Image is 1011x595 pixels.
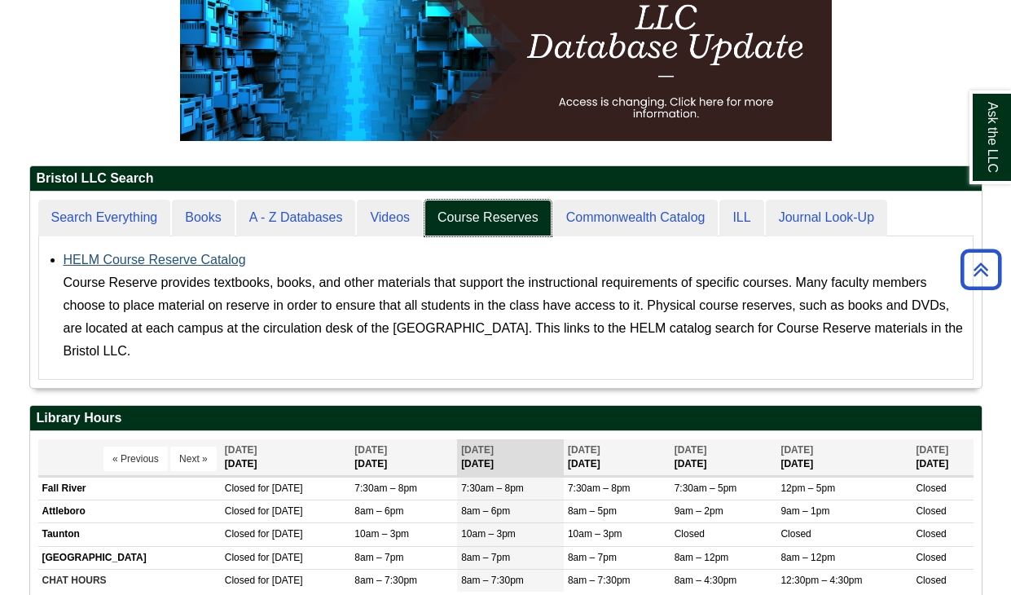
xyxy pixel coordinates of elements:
span: 7:30am – 8pm [568,483,631,494]
span: for [DATE] [257,505,302,517]
span: 8am – 6pm [461,505,510,517]
span: Closed [916,575,946,586]
span: 8am – 7pm [461,552,510,563]
th: [DATE] [670,439,777,476]
span: Closed [225,552,255,563]
span: [DATE] [675,444,707,456]
th: [DATE] [912,439,973,476]
span: Closed [916,505,946,517]
span: [DATE] [354,444,387,456]
span: for [DATE] [257,552,302,563]
span: 7:30am – 8pm [461,483,524,494]
span: Closed [916,552,946,563]
span: 7:30am – 8pm [354,483,417,494]
td: Taunton [38,523,221,546]
span: Closed [780,528,811,540]
span: 12pm – 5pm [780,483,835,494]
span: [DATE] [780,444,813,456]
span: 8am – 12pm [780,552,835,563]
span: 8am – 7pm [568,552,617,563]
span: Closed [225,505,255,517]
a: Course Reserves [424,200,552,236]
a: Back to Top [955,258,1007,280]
td: CHAT HOURS [38,569,221,592]
a: A - Z Databases [236,200,356,236]
a: HELM Course Reserve Catalog [64,253,246,267]
span: Closed [225,483,255,494]
span: 8am – 5pm [568,505,617,517]
a: Videos [357,200,423,236]
span: 8am – 7:30pm [461,575,524,586]
span: Closed [916,483,946,494]
span: 8am – 4:30pm [675,575,737,586]
th: [DATE] [221,439,351,476]
th: [DATE] [776,439,912,476]
span: for [DATE] [257,528,302,540]
span: Closed [225,575,255,586]
span: [DATE] [225,444,257,456]
span: [DATE] [916,444,948,456]
th: [DATE] [350,439,457,476]
span: 10am – 3pm [568,528,622,540]
span: for [DATE] [257,575,302,586]
a: Journal Look-Up [766,200,887,236]
span: Closed [225,528,255,540]
span: 10am – 3pm [461,528,516,540]
a: Commonwealth Catalog [553,200,719,236]
span: 8am – 7:30pm [568,575,631,586]
td: Attleboro [38,500,221,523]
a: ILL [719,200,763,236]
span: 8am – 6pm [354,505,403,517]
span: 8am – 12pm [675,552,729,563]
td: [GEOGRAPHIC_DATA] [38,546,221,569]
a: Books [172,200,234,236]
td: Fall River [38,478,221,500]
span: 7:30am – 5pm [675,483,737,494]
span: for [DATE] [257,483,302,494]
span: Closed [916,528,946,540]
span: [DATE] [461,444,494,456]
a: Search Everything [38,200,171,236]
span: 9am – 1pm [780,505,829,517]
h2: Bristol LLC Search [30,166,982,192]
div: Course Reserve provides textbooks, books, and other materials that support the instructional requ... [64,271,965,363]
th: [DATE] [457,439,564,476]
span: [DATE] [568,444,600,456]
span: 12:30pm – 4:30pm [780,575,862,586]
h2: Library Hours [30,406,982,431]
span: 9am – 2pm [675,505,723,517]
span: 8am – 7:30pm [354,575,417,586]
span: Closed [675,528,705,540]
button: « Previous [103,447,168,471]
th: [DATE] [564,439,670,476]
span: 10am – 3pm [354,528,409,540]
span: 8am – 7pm [354,552,403,563]
button: Next » [170,447,217,471]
